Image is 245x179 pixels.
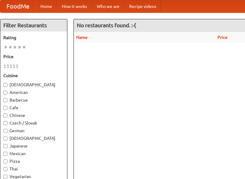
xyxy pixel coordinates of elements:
input: Czech / Slovak [3,121,7,125]
li: $ [13,63,16,69]
li: ★ [8,44,13,50]
input: Vegetarian [3,175,7,179]
input: [DEMOGRAPHIC_DATA] [3,136,7,140]
label: Barbecue [3,97,64,103]
h4: Filter Restaurants [0,19,67,32]
input: Chinese [3,114,7,117]
label: German [3,128,64,134]
input: American [3,91,7,95]
li: ★ [22,44,26,50]
label: Pizza [3,158,64,164]
li: $ [16,63,19,69]
label: Cafe [3,105,64,111]
input: Barbecue [3,98,7,102]
a: Recipe videos [124,0,161,13]
a: Home [36,0,57,13]
input: Pizza [3,159,7,163]
li: $ [6,63,9,69]
li: $ [3,63,6,69]
label: [DEMOGRAPHIC_DATA] [3,82,64,88]
h5: Price [3,54,64,60]
a: How it works [57,0,92,13]
a: Price [217,35,228,40]
li: ★ [17,44,22,50]
input: Thai [3,167,7,171]
h5: Cuisine [3,73,64,79]
label: Chinese [3,112,64,118]
label: Mexican [3,151,64,157]
label: Czech / Slovak [3,120,64,126]
a: FoodMe [0,0,36,13]
input: [DEMOGRAPHIC_DATA] [3,83,7,87]
input: Japanese [3,144,7,148]
input: Cafe [3,106,7,110]
li: $ [9,63,13,69]
input: German [3,129,7,133]
li: ★ [3,44,8,50]
label: [DEMOGRAPHIC_DATA] [3,135,64,141]
h5: Rating [3,35,64,41]
input: Mexican [3,152,7,156]
label: Thai [3,166,64,172]
ng-pluralize: No restaurants found. :-( [77,22,136,28]
a: Who we are [92,0,124,13]
label: Japanese [3,143,64,149]
li: ★ [13,44,17,50]
a: Name [76,35,88,40]
label: American [3,89,64,95]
